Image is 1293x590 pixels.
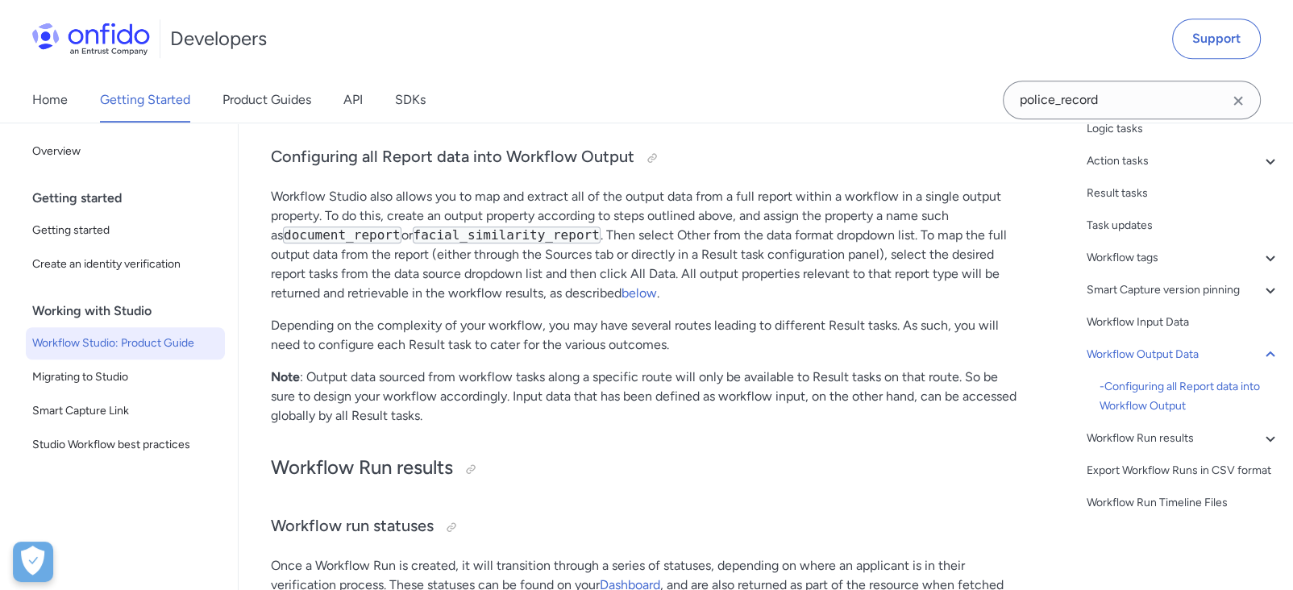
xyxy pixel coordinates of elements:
[26,214,225,247] a: Getting started
[26,395,225,427] a: Smart Capture Link
[32,401,218,421] span: Smart Capture Link
[1087,345,1280,364] a: Workflow Output Data
[271,369,300,384] strong: Note
[32,77,68,123] a: Home
[413,226,601,243] code: facial_similarity_report
[1003,81,1261,119] input: Onfido search input field
[32,142,218,161] span: Overview
[343,77,363,123] a: API
[32,255,218,274] span: Create an identity verification
[622,285,657,301] a: below
[1087,248,1280,268] a: Workflow tags
[1087,280,1280,300] a: Smart Capture version pinning
[1087,216,1280,235] a: Task updates
[1100,377,1280,416] div: - Configuring all Report data into Workflow Output
[1229,91,1248,110] svg: Clear search field button
[271,455,1019,482] h2: Workflow Run results
[271,145,1019,171] h3: Configuring all Report data into Workflow Output
[26,361,225,393] a: Migrating to Studio
[26,135,225,168] a: Overview
[32,221,218,240] span: Getting started
[1087,461,1280,480] a: Export Workflow Runs in CSV format
[1087,152,1280,171] a: Action tasks
[26,327,225,359] a: Workflow Studio: Product Guide
[13,542,53,582] div: Cookie Preferences
[32,23,150,55] img: Onfido Logo
[1087,493,1280,513] a: Workflow Run Timeline Files
[283,226,401,243] code: document_report
[222,77,311,123] a: Product Guides
[271,316,1019,355] p: Depending on the complexity of your workflow, you may have several routes leading to different Re...
[26,248,225,280] a: Create an identity verification
[271,187,1019,303] p: Workflow Studio also allows you to map and extract all of the output data from a full report with...
[32,334,218,353] span: Workflow Studio: Product Guide
[271,514,1019,540] h3: Workflow run statuses
[1087,429,1280,448] a: Workflow Run results
[1087,119,1280,139] a: Logic tasks
[395,77,426,123] a: SDKs
[26,429,225,461] a: Studio Workflow best practices
[13,542,53,582] button: Open Preferences
[1087,184,1280,203] a: Result tasks
[32,182,231,214] div: Getting started
[1172,19,1261,59] a: Support
[1100,377,1280,416] a: -Configuring all Report data into Workflow Output
[32,435,218,455] span: Studio Workflow best practices
[32,295,231,327] div: Working with Studio
[271,368,1019,426] p: : Output data sourced from workflow tasks along a specific route will only be available to Result...
[32,368,218,387] span: Migrating to Studio
[100,77,190,123] a: Getting Started
[1087,313,1280,332] a: Workflow Input Data
[170,26,267,52] h1: Developers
